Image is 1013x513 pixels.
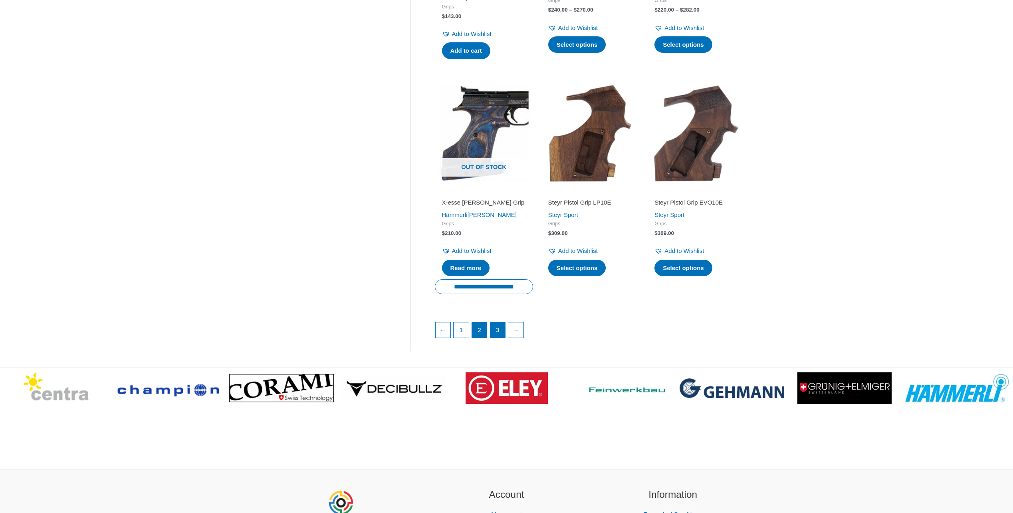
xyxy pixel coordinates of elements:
span: Grips [548,221,632,227]
span: Grips [654,221,738,227]
bdi: 240.00 [548,7,568,13]
nav: Product Pagination [435,322,746,342]
span: Grips [442,4,526,10]
a: Steyr Sport [654,211,684,218]
a: Read more about “X-esse Blue Angel Grip” [442,260,490,276]
h2: Steyr Pistol Grip LP10E [548,199,632,207]
span: – [676,7,679,13]
a: Steyr Pistol Grip LP10E [548,199,632,209]
span: – [569,7,572,13]
span: $ [574,7,577,13]
a: Page 3 [490,322,506,338]
a: X-esse [PERSON_NAME] Grip [442,199,526,209]
a: Add to Wishlist [548,245,598,256]
a: Add to Wishlist [548,22,598,34]
img: brand logo [466,372,547,404]
a: Select options for “FWB Anatomical Grip for 800X” [548,36,606,53]
span: $ [680,7,683,13]
span: $ [442,13,445,19]
bdi: 143.00 [442,13,462,19]
img: Steyr Pistol Grip EVO10E [647,84,745,183]
a: Add to Wishlist [442,245,492,256]
img: Steyr Pistol Grip LP10E [541,84,639,183]
bdi: 220.00 [654,7,674,13]
span: Grips [442,221,526,227]
span: $ [548,230,551,236]
bdi: 309.00 [654,230,674,236]
span: Add to Wishlist [452,247,492,254]
bdi: 282.00 [680,7,700,13]
a: Add to Wishlist [654,22,704,34]
a: Steyr Pistol Grip EVO10E [654,199,738,209]
iframe: Customer reviews powered by Trustpilot [654,187,738,197]
span: Add to Wishlist [664,247,704,254]
a: Select options for “Steyr Pistol Grip LP10E” [548,260,606,276]
iframe: Customer reviews powered by Trustpilot [548,187,632,197]
h2: Account [433,487,580,502]
a: Out of stock [435,84,533,183]
span: $ [654,230,658,236]
h2: Information [600,487,746,502]
bdi: 309.00 [548,230,568,236]
a: Add to Wishlist [442,28,492,40]
img: X-esse Blue Angel Grip [435,84,533,183]
a: Select options for “Steyr Pistol Grip EVO10E” [654,260,712,276]
span: Add to Wishlist [558,247,598,254]
a: Add to Wishlist [654,245,704,256]
span: Add to Wishlist [664,24,704,31]
span: $ [654,7,658,13]
a: Page 1 [454,322,469,338]
span: Out of stock [441,158,527,177]
iframe: Customer reviews powered by Trustpilot [442,187,526,197]
span: $ [442,230,445,236]
a: Add to cart: “SMARTGRIP Supported Rest Plate” [442,42,490,59]
a: ← [436,322,451,338]
span: Add to Wishlist [452,30,492,37]
span: Add to Wishlist [558,24,598,31]
a: Select options for “MEC Grip 4D” [654,36,712,53]
span: Page 2 [472,322,487,338]
a: [PERSON_NAME] [468,211,517,218]
a: Steyr Sport [548,211,578,218]
h2: Steyr Pistol Grip EVO10E [654,199,738,207]
span: $ [548,7,551,13]
h2: X-esse [PERSON_NAME] Grip [442,199,526,207]
bdi: 270.00 [574,7,593,13]
a: Hämmerli [442,211,468,218]
bdi: 210.00 [442,230,462,236]
a: → [508,322,523,338]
